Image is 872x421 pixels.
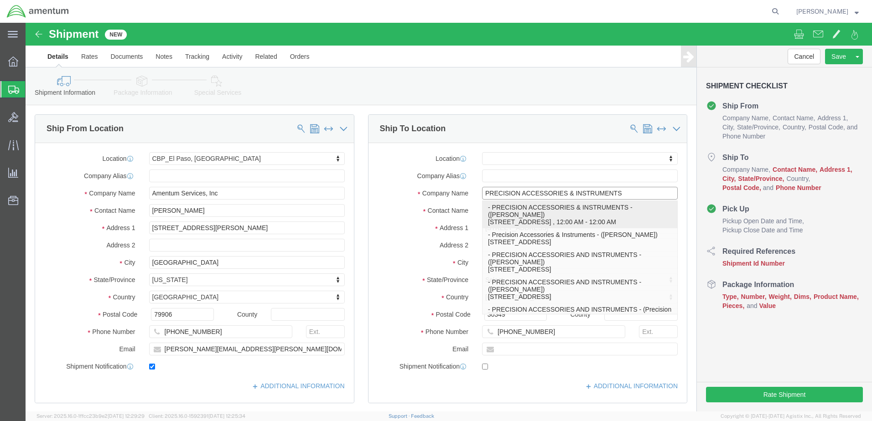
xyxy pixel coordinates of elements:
[411,413,434,419] a: Feedback
[108,413,145,419] span: [DATE] 12:29:29
[208,413,245,419] span: [DATE] 12:25:34
[389,413,411,419] a: Support
[149,413,245,419] span: Client: 2025.16.0-1592391
[721,412,861,420] span: Copyright © [DATE]-[DATE] Agistix Inc., All Rights Reserved
[26,23,872,411] iframe: FS Legacy Container
[6,5,69,18] img: logo
[796,6,859,17] button: [PERSON_NAME]
[36,413,145,419] span: Server: 2025.16.0-1ffcc23b9e2
[796,6,848,16] span: Francisco Santiago-Tomei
